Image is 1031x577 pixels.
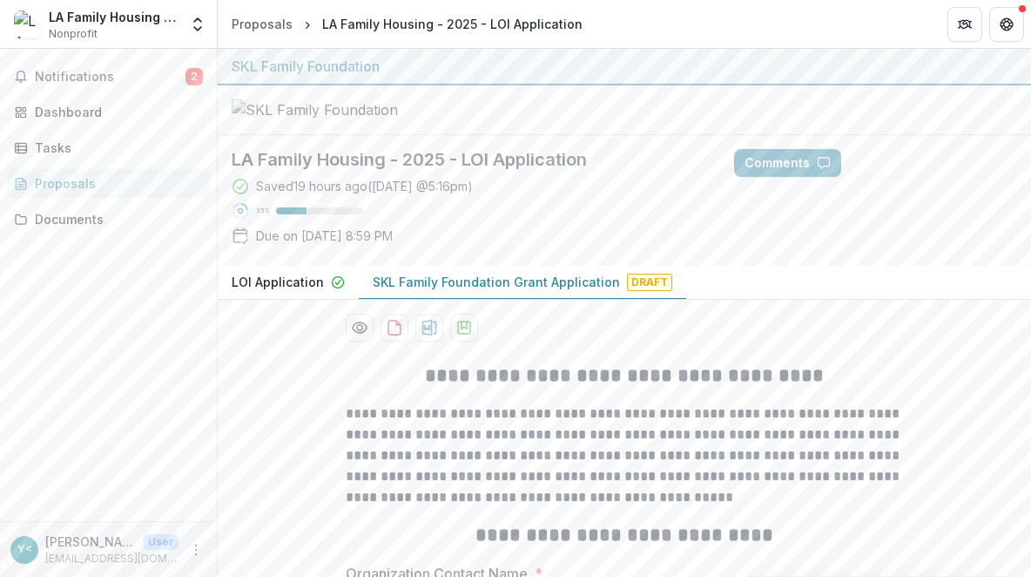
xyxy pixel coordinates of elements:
[49,8,179,26] div: LA Family Housing Corporation
[256,227,393,245] p: Due on [DATE] 8:59 PM
[7,169,210,198] a: Proposals
[143,534,179,550] p: User
[322,15,583,33] div: LA Family Housing - 2025 - LOI Application
[49,26,98,42] span: Nonprofit
[35,103,196,121] div: Dashboard
[232,56,1017,77] div: SKL Family Foundation
[627,274,672,291] span: Draft
[415,314,443,342] button: download-proposal
[17,544,32,555] div: Yarely Lopez <ylopez@lafh.org> <ylopez@lafh.org>
[185,68,203,85] span: 2
[232,15,293,33] div: Proposals
[35,139,196,157] div: Tasks
[185,7,210,42] button: Open entity switcher
[14,10,42,38] img: LA Family Housing Corporation
[45,551,179,567] p: [EMAIL_ADDRESS][DOMAIN_NAME]
[256,205,269,217] p: 35 %
[373,273,620,291] p: SKL Family Foundation Grant Application
[35,210,196,228] div: Documents
[7,205,210,234] a: Documents
[232,273,324,291] p: LOI Application
[450,314,478,342] button: download-proposal
[989,7,1024,42] button: Get Help
[346,314,374,342] button: Preview b34f5333-f435-43bb-bfd8-0b95e6ae1c69-1.pdf
[225,11,590,37] nav: breadcrumb
[7,133,210,162] a: Tasks
[848,149,1017,177] button: Answer Suggestions
[225,11,300,37] a: Proposals
[734,149,841,177] button: Comments
[35,70,185,85] span: Notifications
[185,540,206,560] button: More
[232,149,706,170] h2: LA Family Housing - 2025 - LOI Application
[35,174,196,193] div: Proposals
[7,63,210,91] button: Notifications2
[381,314,408,342] button: download-proposal
[45,533,136,551] p: [PERSON_NAME] <[EMAIL_ADDRESS][DOMAIN_NAME]> <[EMAIL_ADDRESS][DOMAIN_NAME]>
[232,99,406,120] img: SKL Family Foundation
[947,7,982,42] button: Partners
[256,177,473,195] div: Saved 19 hours ago ( [DATE] @ 5:16pm )
[7,98,210,126] a: Dashboard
